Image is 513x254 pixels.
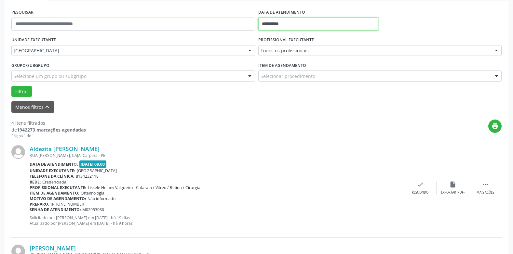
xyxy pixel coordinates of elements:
[42,179,66,185] span: Credenciada
[82,207,104,212] span: M02953080
[30,190,79,196] b: Item de agendamento:
[11,133,86,139] div: Página 1 de 1
[449,181,456,188] i: insert_drive_file
[30,245,76,252] a: [PERSON_NAME]
[81,190,104,196] span: Oftalmologia
[261,73,315,80] span: Selecionar procedimento
[30,179,41,185] b: Rede:
[77,168,117,173] span: [GEOGRAPHIC_DATA]
[11,120,86,126] div: 4 itens filtrados
[11,60,49,70] label: Grupo/Subgrupo
[30,201,49,207] b: Preparo:
[30,168,75,173] b: Unidade executante:
[76,173,99,179] span: 8134232118
[492,122,499,130] i: print
[88,196,115,201] span: Não informado
[11,86,32,97] button: Filtrar
[88,185,200,190] span: Lissele Heluey Valgueiro - Catarata / Vitreo / Retina / Cirurgia
[258,60,306,70] label: Item de agendamento
[11,7,34,18] label: PESQUISAR
[441,190,465,195] div: Exportar (PDF)
[417,181,424,188] i: check
[44,103,51,110] i: keyboard_arrow_up
[11,35,56,45] label: UNIDADE EXECUTANTE
[11,126,86,133] div: de
[17,127,86,133] strong: 1942273 marcações agendadas
[14,47,242,54] span: [GEOGRAPHIC_DATA]
[261,47,489,54] span: Todos os profissionais
[30,207,81,212] b: Senha de atendimento:
[412,190,428,195] div: Resolvido
[30,196,86,201] b: Motivo de agendamento:
[258,7,305,18] label: DATA DE ATENDIMENTO
[30,153,404,158] div: RUA [PERSON_NAME], CAJA, Carpina - PE
[30,145,100,152] a: Aldezita [PERSON_NAME]
[482,181,489,188] i: 
[51,201,86,207] span: [PHONE_NUMBER]
[11,101,54,113] button: Menos filtroskeyboard_arrow_up
[14,73,87,80] span: Selecione um grupo ou subgrupo
[30,161,78,167] b: Data de atendimento:
[258,35,314,45] label: PROFISSIONAL EXECUTANTE
[488,120,502,133] button: print
[477,190,494,195] div: Mais ações
[11,145,25,159] img: img
[30,215,404,226] p: Solicitado por [PERSON_NAME] em [DATE] - há 19 dias Atualizado por [PERSON_NAME] em [DATE] - há 9...
[30,173,74,179] b: Telefone da clínica:
[30,185,87,190] b: Profissional executante:
[79,160,107,168] span: [DATE] 08:00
